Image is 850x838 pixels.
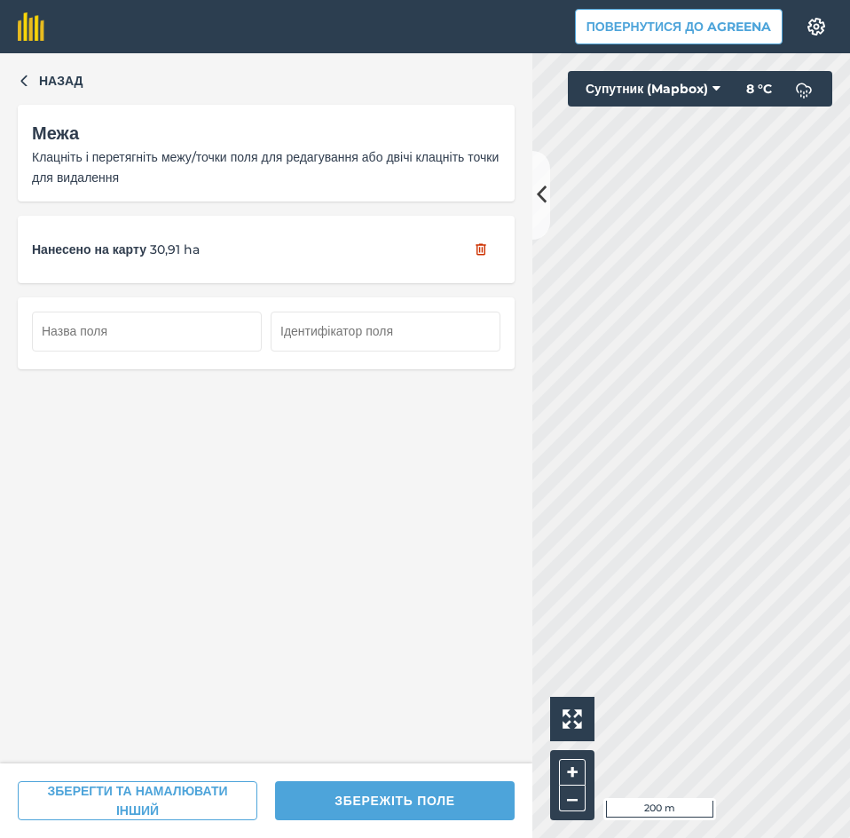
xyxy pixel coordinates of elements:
input: Назва поля [32,312,262,351]
span: Клацніть і перетягніть межу/точки поля для редагування або двічі клацніть точки для видалення [32,149,499,185]
span: Нанесено на карту [32,240,146,259]
img: svg+xml;base64,PD94bWwgdmVyc2lvbj0iMS4wIiBlbmNvZGluZz0idXRmLTgiPz4KPCEtLSBHZW5lcmF0b3I6IEFkb2JlIE... [786,71,822,107]
img: fieldmargin Логотип [18,12,44,41]
button: – [559,786,586,811]
span: 8 ° C [746,71,772,107]
button: + [559,759,586,786]
button: ЗБЕРЕЖІТЬ ПОЛЕ [275,781,515,820]
span: 30,91 ha [150,240,200,259]
button: Повернутися до Agreena [575,9,783,44]
input: Ідентифікатор поля [271,312,500,351]
button: ЗБЕРЕГТИ ТА НАМАЛЮВАТИ ІНШИЙ [18,781,257,820]
button: Супутник (Mapbox) [568,71,738,107]
img: Four arrows, one pointing top left, one top right, one bottom right and the last bottom left [563,709,582,729]
button: 8 °C [728,71,832,107]
img: A cog icon [806,18,827,36]
button: Назад [18,71,83,91]
span: Назад [39,71,83,91]
div: Межа [32,119,500,147]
